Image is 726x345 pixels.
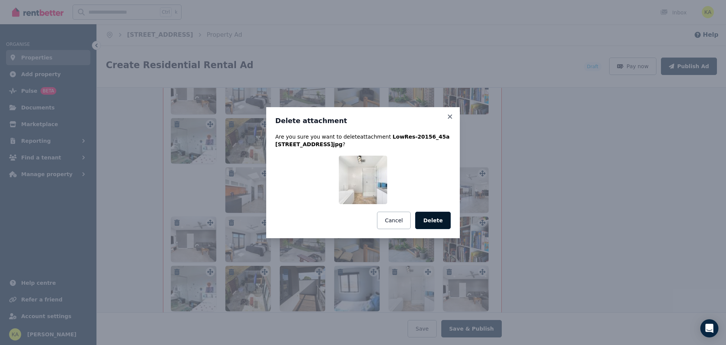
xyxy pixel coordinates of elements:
div: Open Intercom Messenger [700,319,718,337]
span: LowRes-20156_45a [STREET_ADDRESS]jpg [275,134,450,147]
p: Are you sure you want to delete attachment ? [275,133,451,148]
button: Cancel [377,212,411,229]
img: LowRes-20156_45a 45a Toora Drive Westmeadows1926265_106EOS5D_845.jpg [339,156,387,204]
h3: Delete attachment [275,116,451,125]
button: Delete [415,212,451,229]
